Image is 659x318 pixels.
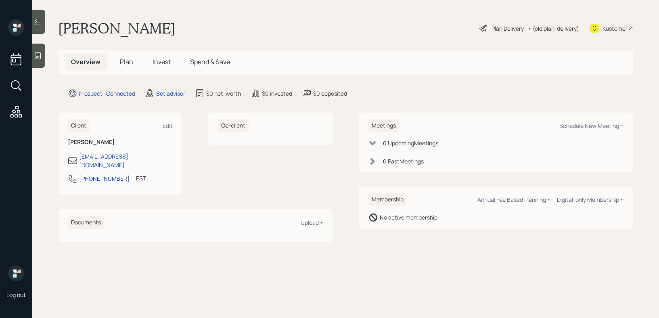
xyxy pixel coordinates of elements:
div: $0 net-worth [206,89,241,98]
span: Invest [153,57,171,66]
div: Prospect · Connected [79,89,135,98]
h6: [PERSON_NAME] [68,139,173,146]
div: EST [136,174,146,182]
div: Schedule New Meeting + [559,122,623,130]
div: [EMAIL_ADDRESS][DOMAIN_NAME] [79,152,173,169]
span: Plan [120,57,133,66]
div: 0 Upcoming Meeting s [383,139,438,147]
span: Overview [71,57,100,66]
div: Digital-only Membership + [557,196,623,203]
span: Spend & Save [190,57,230,66]
div: Plan Delivery [492,24,524,33]
h6: Documents [68,216,104,229]
h6: Client [68,119,90,132]
div: No active membership [380,213,437,222]
div: [PHONE_NUMBER] [79,174,130,183]
div: Upload + [301,219,323,226]
h6: Co-client [218,119,249,132]
div: • (old plan-delivery) [528,24,579,33]
div: $0 deposited [313,89,347,98]
div: Set advisor [156,89,185,98]
h6: Membership [368,193,407,206]
img: retirable_logo.png [8,265,24,281]
div: Edit [163,122,173,130]
div: Annual Fee Based Planning + [477,196,550,203]
div: Kustomer [603,24,628,33]
div: $0 invested [262,89,292,98]
div: Log out [6,291,26,299]
h1: [PERSON_NAME] [58,19,176,37]
h6: Meetings [368,119,399,132]
div: 0 Past Meeting s [383,157,424,165]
